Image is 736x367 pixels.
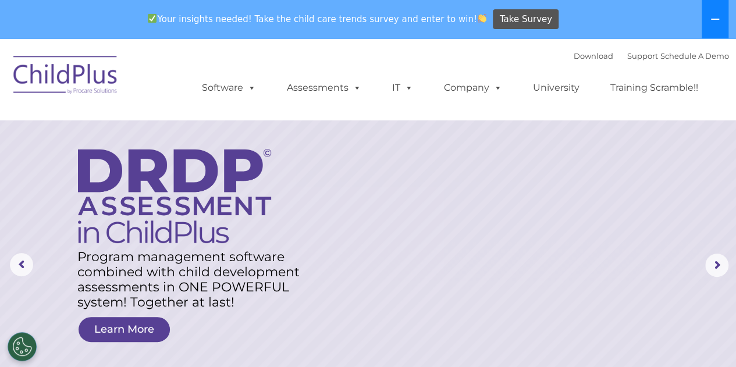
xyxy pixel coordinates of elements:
[162,124,211,133] span: Phone number
[432,76,514,99] a: Company
[500,9,552,30] span: Take Survey
[574,51,729,60] font: |
[574,51,613,60] a: Download
[599,76,710,99] a: Training Scramble!!
[493,9,559,30] a: Take Survey
[77,250,313,310] rs-layer: Program management software combined with child development assessments in ONE POWERFUL system! T...
[478,14,486,23] img: 👏
[143,8,492,30] span: Your insights needed! Take the child care trends survey and enter to win!
[162,77,197,85] span: Last name
[660,51,729,60] a: Schedule A Demo
[78,149,271,243] img: DRDP Assessment in ChildPlus
[8,332,37,361] button: Cookies Settings
[190,76,268,99] a: Software
[148,14,157,23] img: ✅
[381,76,425,99] a: IT
[627,51,658,60] a: Support
[521,76,591,99] a: University
[275,76,373,99] a: Assessments
[8,48,124,106] img: ChildPlus by Procare Solutions
[79,317,170,342] a: Learn More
